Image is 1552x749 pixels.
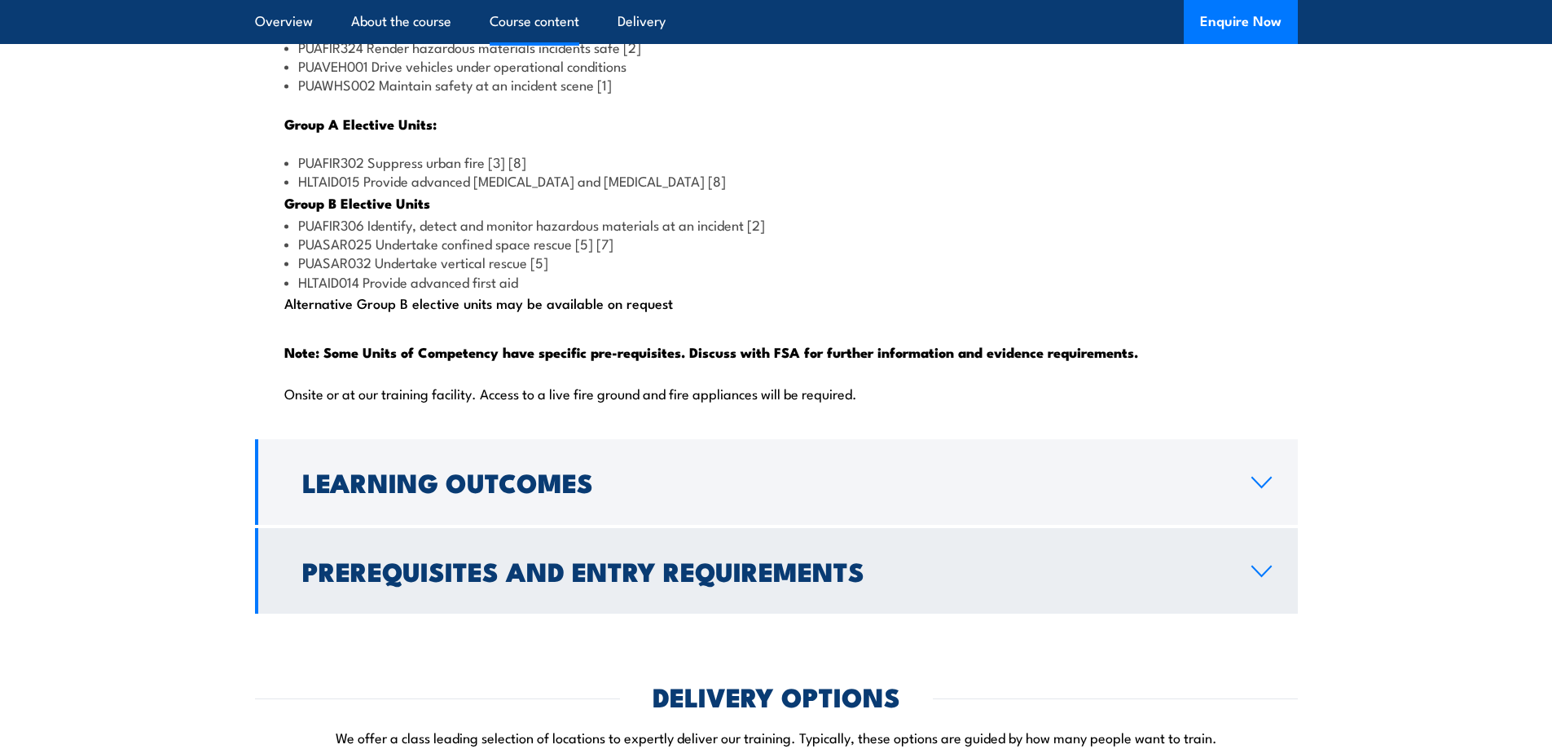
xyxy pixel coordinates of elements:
li: PUAVEH001 Drive vehicles under operational conditions [284,56,1268,75]
p: We offer a class leading selection of locations to expertly deliver our training. Typically, thes... [255,728,1298,747]
li: HLTAID014 Provide advanced first aid [284,272,1268,291]
a: Learning Outcomes [255,439,1298,525]
p: Onsite or at our training facility. Access to a live fire ground and fire appliances will be requ... [284,385,1268,401]
h2: DELIVERY OPTIONS [653,685,900,707]
li: PUAFIR306 Identify, detect and monitor hazardous materials at an incident [2] [284,215,1268,234]
li: PUASAR032 Undertake vertical rescue [5] [284,253,1268,271]
li: PUAFIR324 Render hazardous materials incidents safe [2] [284,37,1268,56]
strong: Note: Some Units of Competency have specific pre-requisites. Discuss with FSA for further informa... [284,341,1138,363]
strong: Group A Elective Units: [284,113,437,134]
h2: Learning Outcomes [302,470,1225,493]
li: HLTAID015 Provide advanced [MEDICAL_DATA] and [MEDICAL_DATA] [8] [284,171,1268,190]
li: PUAWHS002 Maintain safety at an incident scene [1] [284,75,1268,94]
li: PUASAR025 Undertake confined space rescue [5] [7] [284,234,1268,253]
li: PUAFIR302 Suppress urban fire [3] [8] [284,152,1268,171]
h2: Prerequisites and Entry Requirements [302,559,1225,582]
strong: Group B Elective Units [284,192,430,214]
a: Prerequisites and Entry Requirements [255,528,1298,614]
